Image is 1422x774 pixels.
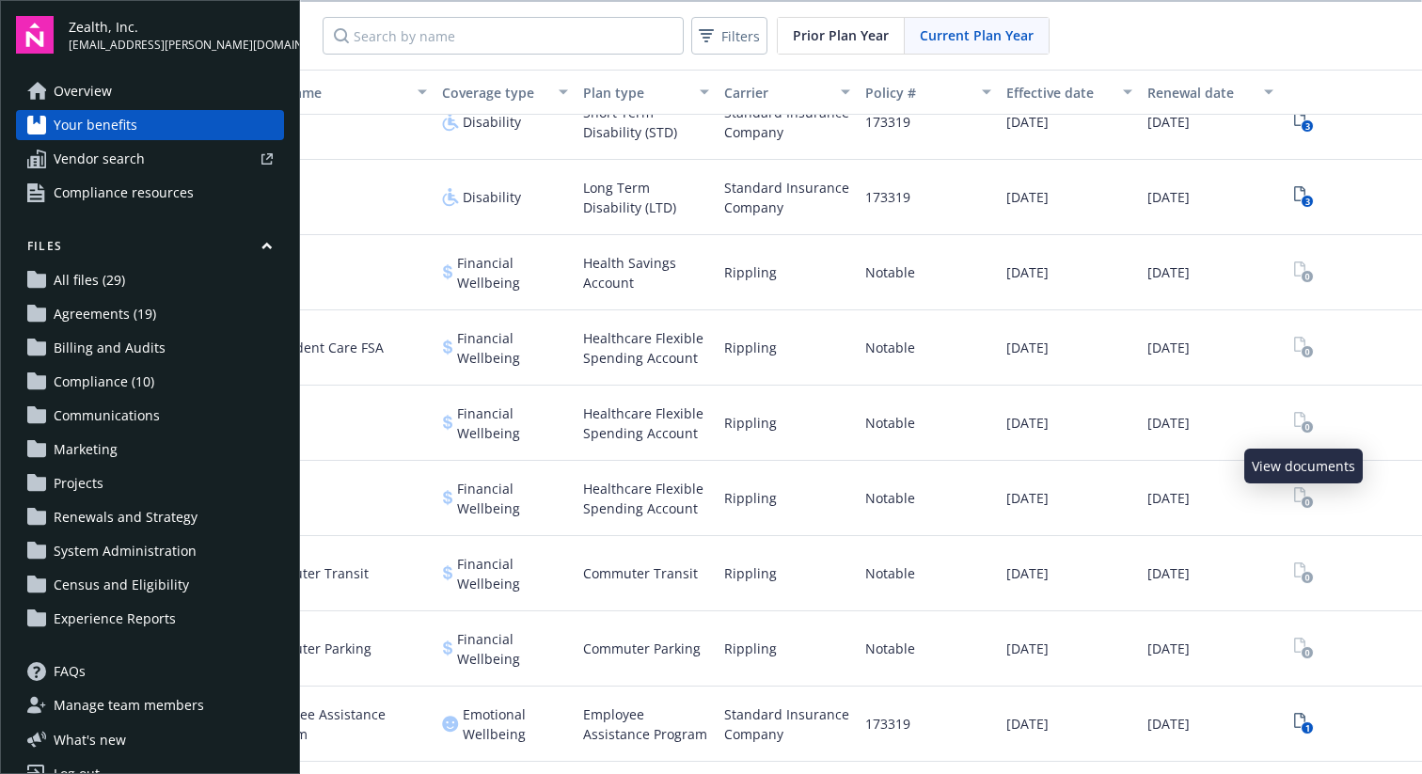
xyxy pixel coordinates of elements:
[54,144,145,174] span: Vendor search
[54,690,204,720] span: Manage team members
[1006,187,1049,207] span: [DATE]
[442,83,547,103] div: Coverage type
[717,70,858,115] button: Carrier
[54,730,126,750] span: What ' s new
[457,479,568,518] span: Financial Wellbeing
[1006,413,1049,433] span: [DATE]
[54,604,176,634] span: Experience Reports
[1147,83,1253,103] div: Renewal date
[583,83,688,103] div: Plan type
[16,570,284,600] a: Census and Eligibility
[583,563,698,583] span: Commuter Transit
[721,26,760,46] span: Filters
[865,488,915,508] span: Notable
[724,338,777,357] span: Rippling
[54,299,156,329] span: Agreements (19)
[254,338,384,357] span: Dependent Care FSA
[1147,488,1190,508] span: [DATE]
[724,563,777,583] span: Rippling
[16,401,284,431] a: Communications
[865,187,910,207] span: 173319
[16,16,54,54] img: navigator-logo.svg
[1006,714,1049,734] span: [DATE]
[865,338,915,357] span: Notable
[16,110,284,140] a: Your benefits
[54,333,166,363] span: Billing and Audits
[54,265,125,295] span: All files (29)
[1304,120,1309,133] text: 3
[1006,262,1049,282] span: [DATE]
[254,83,406,103] div: Plan name
[1288,709,1319,739] a: View Plan Documents
[865,563,915,583] span: Notable
[457,554,568,593] span: Financial Wellbeing
[16,299,284,329] a: Agreements (19)
[583,253,709,292] span: Health Savings Account
[54,656,86,687] span: FAQs
[54,468,103,498] span: Projects
[54,536,197,566] span: System Administration
[463,704,568,744] span: Emotional Wellbeing
[865,83,971,103] div: Policy #
[463,112,521,132] span: Disability
[54,570,189,600] span: Census and Eligibility
[1006,112,1049,132] span: [DATE]
[1288,258,1319,288] span: View Plan Documents
[1006,83,1112,103] div: Effective date
[583,103,709,142] span: Short Term Disability (STD)
[457,629,568,669] span: Financial Wellbeing
[583,479,709,518] span: Healthcare Flexible Spending Account
[1147,714,1190,734] span: [DATE]
[1288,182,1319,213] a: View Plan Documents
[1147,563,1190,583] span: [DATE]
[69,37,284,54] span: [EMAIL_ADDRESS][PERSON_NAME][DOMAIN_NAME]
[724,262,777,282] span: Rippling
[1288,483,1319,513] span: View Plan Documents
[724,704,850,744] span: Standard Insurance Company
[724,413,777,433] span: Rippling
[691,17,767,55] button: Filters
[54,367,154,397] span: Compliance (10)
[1006,639,1049,658] span: [DATE]
[254,639,371,658] span: Commuter Parking
[16,333,284,363] a: Billing and Audits
[1006,488,1049,508] span: [DATE]
[16,690,284,720] a: Manage team members
[1288,408,1319,438] a: View Plan Documents
[1288,559,1319,589] span: View Plan Documents
[1006,338,1049,357] span: [DATE]
[1006,563,1049,583] span: [DATE]
[1288,634,1319,664] span: View Plan Documents
[1140,70,1281,115] button: Renewal date
[1288,107,1319,137] a: View Plan Documents
[865,413,915,433] span: Notable
[576,70,717,115] button: Plan type
[54,76,112,106] span: Overview
[724,83,829,103] div: Carrier
[858,70,999,115] button: Policy #
[463,187,521,207] span: Disability
[254,563,369,583] span: Commuter Transit
[16,367,284,397] a: Compliance (10)
[583,328,709,368] span: Healthcare Flexible Spending Account
[16,656,284,687] a: FAQs
[1304,722,1309,735] text: 1
[724,639,777,658] span: Rippling
[323,17,684,55] input: Search by name
[54,434,118,465] span: Marketing
[16,536,284,566] a: System Administration
[583,178,709,217] span: Long Term Disability (LTD)
[1288,333,1319,363] span: View Plan Documents
[920,25,1034,45] span: Current Plan Year
[457,253,568,292] span: Financial Wellbeing
[695,23,764,50] span: Filters
[246,70,434,115] button: Plan name
[16,730,156,750] button: What's new
[1147,112,1190,132] span: [DATE]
